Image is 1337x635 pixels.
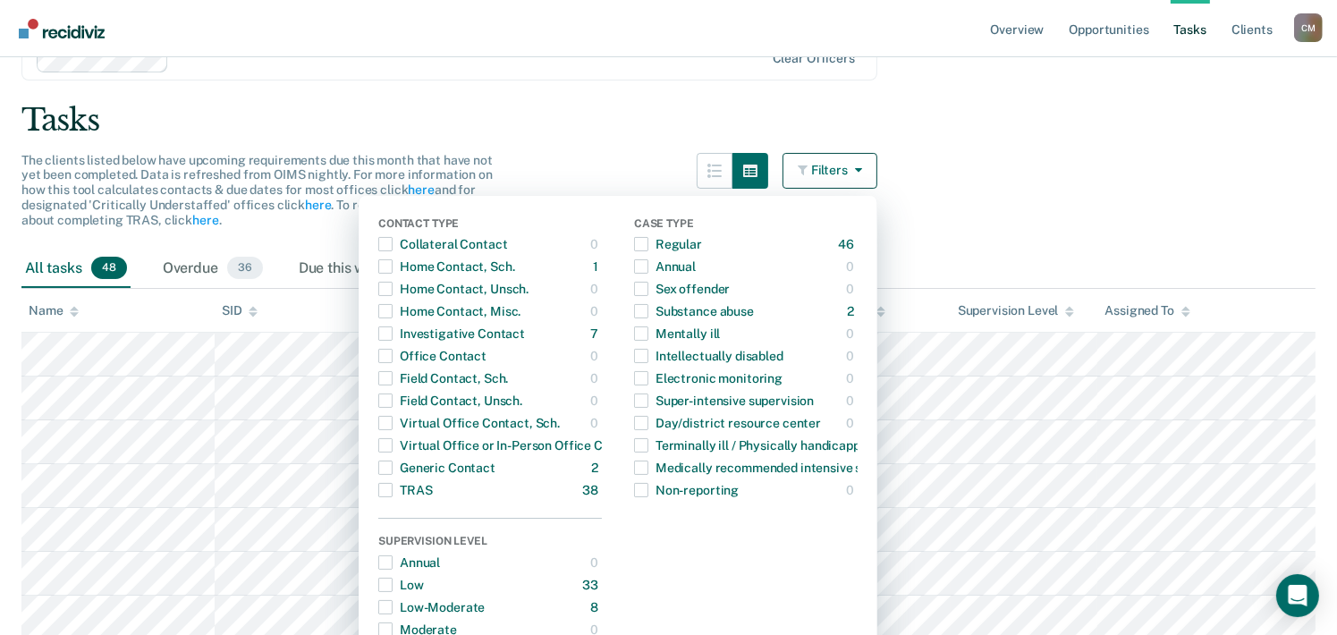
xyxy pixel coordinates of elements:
[1104,303,1189,318] div: Assigned To
[590,593,602,622] div: 8
[958,303,1075,318] div: Supervision Level
[378,230,507,258] div: Collateral Contact
[634,364,783,393] div: Electronic monitoring
[634,342,783,370] div: Intellectually disabled
[378,535,602,551] div: Supervision Level
[590,297,602,326] div: 0
[634,409,821,437] div: Day/district resource center
[846,364,858,393] div: 0
[159,250,267,289] div: Overdue36
[1294,13,1323,42] button: Profile dropdown button
[634,319,720,348] div: Mentally ill
[227,257,263,280] span: 36
[222,303,258,318] div: SID
[773,51,855,66] div: Clear officers
[634,230,702,258] div: Regular
[29,303,79,318] div: Name
[91,257,127,280] span: 48
[634,453,921,482] div: Medically recommended intensive supervision
[378,386,522,415] div: Field Contact, Unsch.
[634,386,814,415] div: Super-intensive supervision
[1294,13,1323,42] div: C M
[846,476,858,504] div: 0
[590,230,602,258] div: 0
[378,571,424,599] div: Low
[21,102,1316,139] div: Tasks
[378,364,508,393] div: Field Contact, Sch.
[582,571,602,599] div: 33
[846,409,858,437] div: 0
[378,252,514,281] div: Home Contact, Sch.
[634,476,739,504] div: Non-reporting
[846,319,858,348] div: 0
[378,431,641,460] div: Virtual Office or In-Person Office Contact
[591,453,602,482] div: 2
[378,319,525,348] div: Investigative Contact
[19,19,105,38] img: Recidiviz
[21,153,493,227] span: The clients listed below have upcoming requirements due this month that have not yet been complet...
[378,593,485,622] div: Low-Moderate
[590,364,602,393] div: 0
[838,230,858,258] div: 46
[378,297,520,326] div: Home Contact, Misc.
[846,386,858,415] div: 0
[590,409,602,437] div: 0
[590,548,602,577] div: 0
[590,275,602,303] div: 0
[846,275,858,303] div: 0
[634,217,858,233] div: Case Type
[590,386,602,415] div: 0
[846,252,858,281] div: 0
[295,250,430,289] div: Due this week0
[593,252,602,281] div: 1
[847,297,858,326] div: 2
[634,297,754,326] div: Substance abuse
[378,453,495,482] div: Generic Contact
[378,548,440,577] div: Annual
[21,250,131,289] div: All tasks48
[408,182,434,197] a: here
[634,252,696,281] div: Annual
[192,213,218,227] a: here
[378,476,432,504] div: TRAS
[305,198,331,212] a: here
[590,319,602,348] div: 7
[378,217,602,233] div: Contact Type
[378,409,560,437] div: Virtual Office Contact, Sch.
[378,342,487,370] div: Office Contact
[378,275,529,303] div: Home Contact, Unsch.
[1276,574,1319,617] div: Open Intercom Messenger
[634,431,875,460] div: Terminally ill / Physically handicapped
[783,153,877,189] button: Filters
[590,342,602,370] div: 0
[846,342,858,370] div: 0
[634,275,730,303] div: Sex offender
[582,476,602,504] div: 38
